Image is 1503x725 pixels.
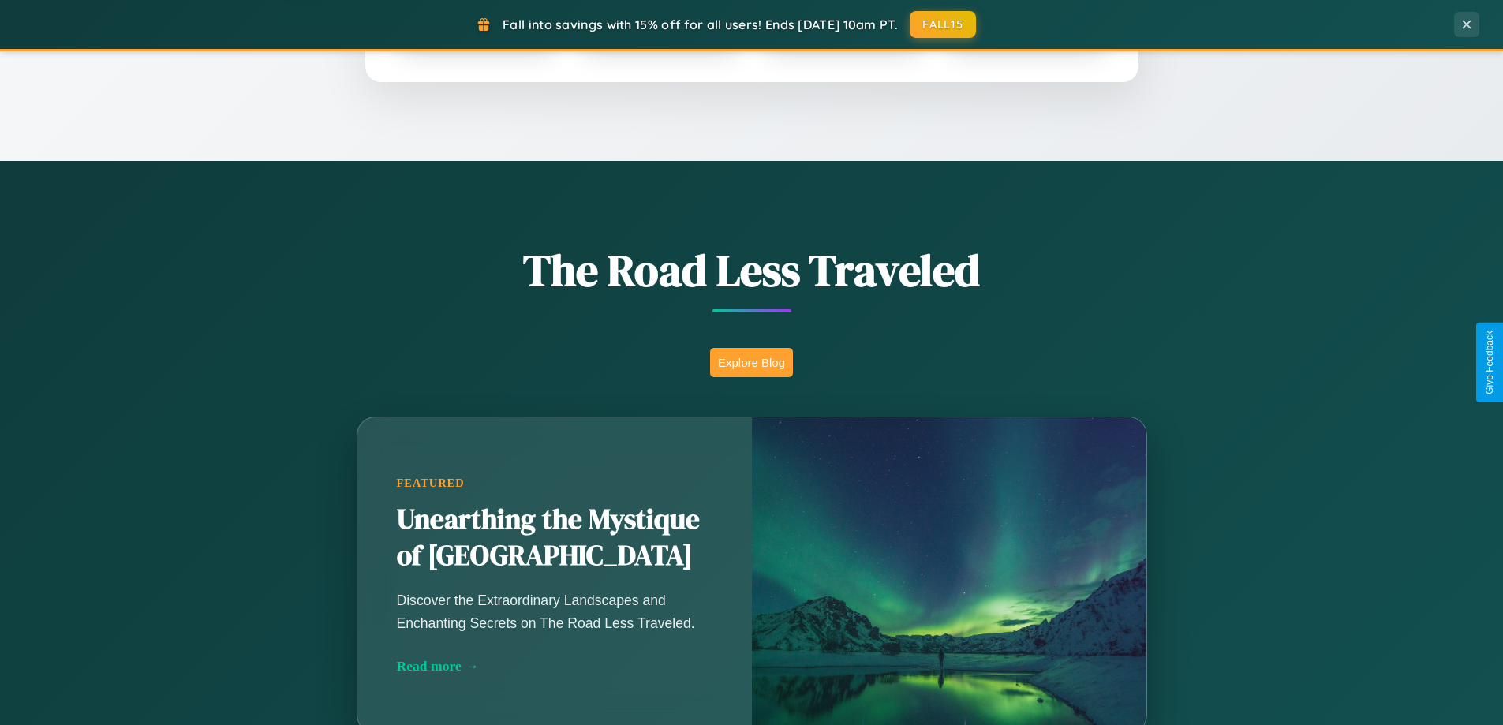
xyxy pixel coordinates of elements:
h1: The Road Less Traveled [279,240,1225,301]
div: Featured [397,476,712,490]
p: Discover the Extraordinary Landscapes and Enchanting Secrets on The Road Less Traveled. [397,589,712,633]
div: Give Feedback [1484,331,1495,394]
button: FALL15 [910,11,976,38]
span: Fall into savings with 15% off for all users! Ends [DATE] 10am PT. [503,17,898,32]
h2: Unearthing the Mystique of [GEOGRAPHIC_DATA] [397,502,712,574]
div: Read more → [397,658,712,675]
button: Explore Blog [710,348,793,377]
